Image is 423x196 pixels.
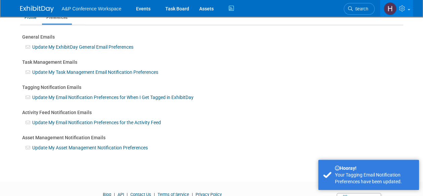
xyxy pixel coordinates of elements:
[335,165,414,171] div: Hooray!
[32,95,194,100] a: Update My Email Notification Preferences for When I Get Tagged in ExhibitDay
[22,134,401,141] div: Asset Management Notification Emails
[32,145,148,150] a: Update My Asset Management Notification Preferences
[32,69,158,75] a: Update My Task Management Email Notification Preferences
[335,171,414,185] div: Your Tagging Email Notification Preferences have been updated.
[20,6,54,12] img: ExhibitDay
[62,6,122,11] span: A&P Conference Workspace
[353,6,368,11] span: Search
[22,34,401,40] div: General Emails
[32,120,161,125] a: Update My Email Notification Preferences for the Activity Feed
[384,2,396,15] img: Hannah Siegel
[22,109,401,116] div: Activity Feed Notification Emails
[22,84,401,91] div: Tagging Notification Emails
[22,59,401,65] div: Task Management Emails
[344,3,375,15] a: Search
[32,44,133,50] a: Update My ExhibitDay General Email Preferences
